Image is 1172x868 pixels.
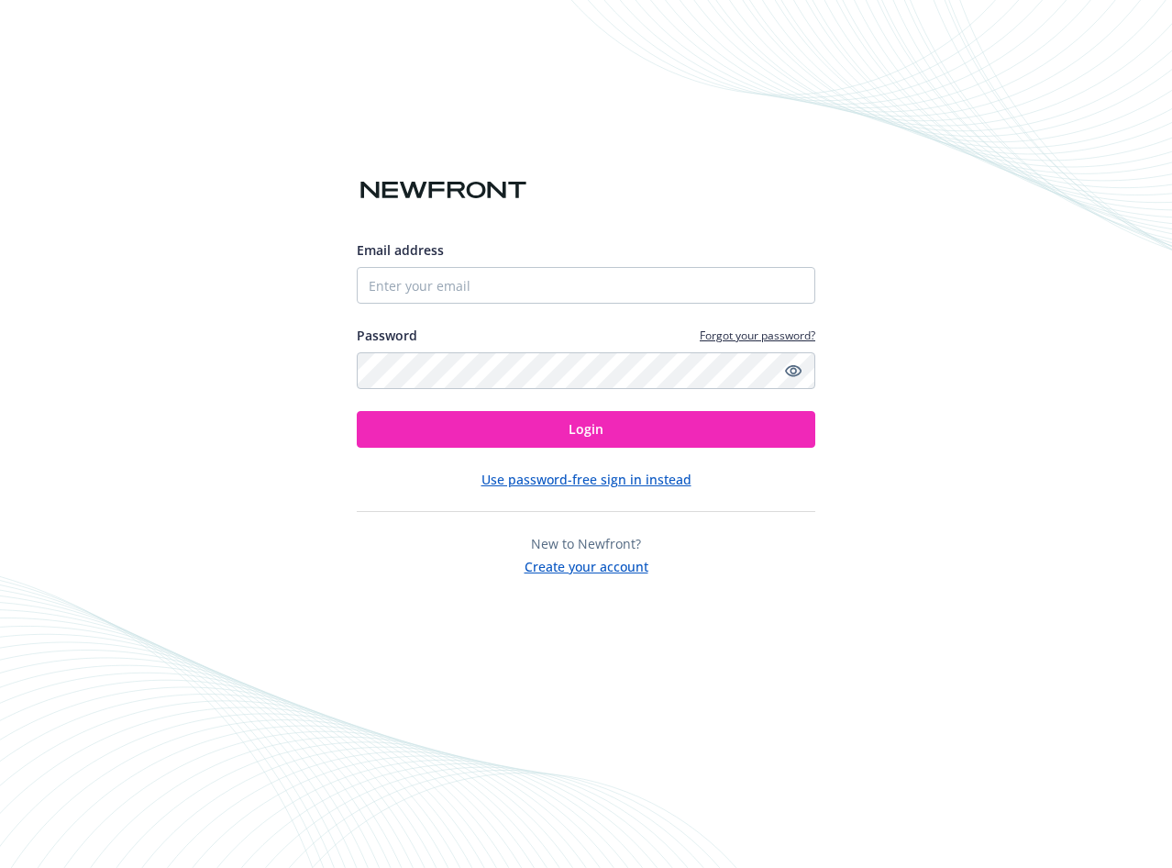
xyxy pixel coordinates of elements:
span: New to Newfront? [531,535,641,552]
label: Password [357,326,417,345]
a: Show password [782,360,804,382]
button: Login [357,411,815,448]
button: Create your account [525,553,648,576]
button: Use password-free sign in instead [481,470,691,489]
input: Enter your email [357,267,815,304]
input: Enter your password [357,352,815,389]
span: Email address [357,241,444,259]
a: Forgot your password? [700,328,815,343]
span: Login [569,420,603,438]
img: Newfront logo [357,174,530,206]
